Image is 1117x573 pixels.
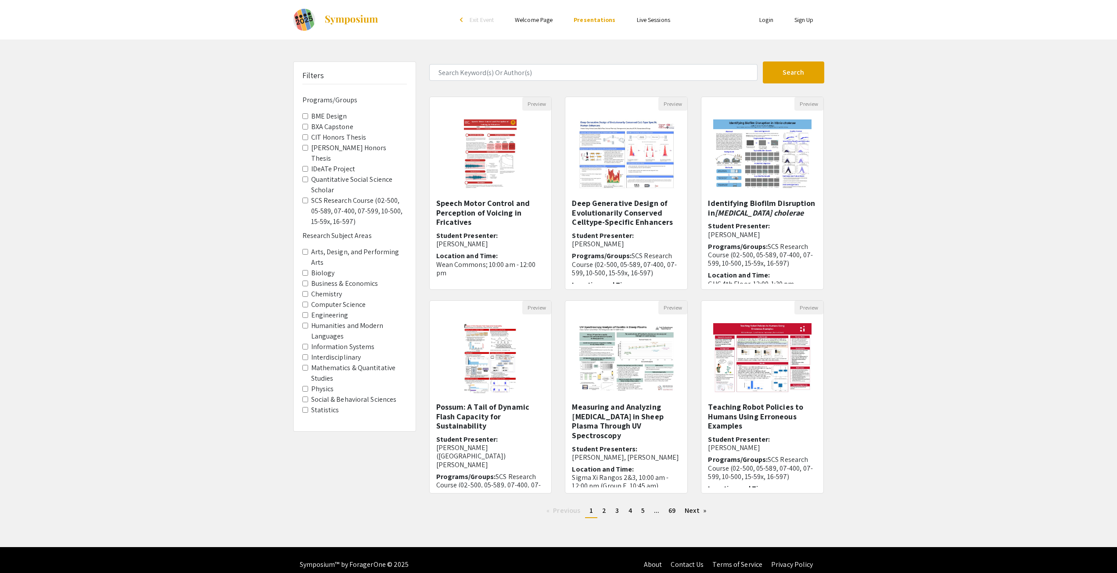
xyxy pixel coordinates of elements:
a: About [644,560,662,569]
span: [PERSON_NAME] [708,443,760,452]
h5: Possum: A Tail of Dynamic Flash Capacity for Sustainability [436,402,545,431]
h6: Programs/Groups [302,96,407,104]
label: Chemistry [311,289,342,299]
a: Meeting of the Minds 2025 Pittsburgh [293,9,379,31]
label: Engineering [311,310,348,321]
label: [PERSON_NAME] Honors Thesis [311,143,407,164]
p: Wean Commons; 10:00 am - 12:00 pm [436,260,545,277]
a: Terms of Service [712,560,762,569]
h6: Student Presenter: [708,222,817,238]
img: <p>Teaching Robot Policies to Humans Using Erroneous Examples</p> [704,314,820,402]
label: CIT Honors Thesis [311,132,366,143]
h6: Student Presenters: [572,445,681,461]
label: Quantitative Social Science Scholar [311,174,407,195]
span: 5 [641,506,645,515]
h5: Identifying Biofilm Disruption in [708,198,817,217]
a: Next page [680,504,711,517]
h5: Filters [302,71,324,80]
span: [PERSON_NAME] [572,239,624,249]
div: Open Presentation <p>Identifying Biofilm Disruption in <em>Vibrio cholerae</em></p> [701,97,824,290]
p: GHC 4th Floor, 12:00-1:30 pm [708,280,817,288]
label: Social & Behavioral Sciences [311,394,397,405]
span: Location and Time: [708,484,770,493]
div: Open Presentation <p>Measuring and Analyzing <span style="color: rgb(0, 0, 0);">Xarelto</span> in... [565,300,688,494]
img: <p>Measuring and Analyzing <span style="color: rgb(0, 0, 0);">Xarelto</span> in Sheep Plasma Thro... [568,314,684,402]
label: Business & Economics [311,278,378,289]
h5: Deep Generative Design of Evolutionarily Conserved Celltype-Specific Enhancers [572,198,681,227]
span: SCS Research Course (02-500, 05-589, 07-400, 07-599, 10-500, 15-59x, 16-597) [708,242,813,268]
img: <p>Speech Motor Control and Perception of Voicing in Fricatives</p> [455,111,525,198]
label: Computer Science [311,299,366,310]
span: 3 [615,506,619,515]
span: Location and Time: [436,251,498,260]
div: arrow_back_ios [460,17,465,22]
h6: Student Presenter: [436,435,545,469]
img: <p>Deep Generative Design of Evolutionarily Conserved Celltype-Specific Enhancers</p> [568,111,684,198]
a: Privacy Policy [771,560,813,569]
em: [MEDICAL_DATA] cholerae [715,208,804,218]
span: Location and Time: [572,280,634,289]
span: 4 [629,506,632,515]
span: [PERSON_NAME] ([GEOGRAPHIC_DATA]) [PERSON_NAME] [436,443,506,469]
img: <p>Identifying Biofilm Disruption in <em>Vibrio cholerae</em></p> [704,111,820,198]
input: Search Keyword(s) Or Author(s) [429,64,758,81]
label: Mathematics & Quantitative Studies [311,363,407,384]
label: Humanities and Modern Languages [311,321,407,342]
span: Programs/Groups: [708,455,768,464]
span: Programs/Groups: [436,472,496,481]
span: 2 [602,506,606,515]
img: <p>Possum: A Tail of Dynamic Flash Capacity for Sustainability</p> [455,314,525,402]
span: SCS Research Course (02-500, 05-589, 07-400, 07-599, 10-500, 15-59x, 16-597) [436,472,541,498]
span: Exit Event [470,16,494,24]
label: Biology [311,268,335,278]
label: SCS Research Course (02-500, 05-589, 07-400, 07-599, 10-500, 15-59x, 16-597) [311,195,407,227]
button: Preview [522,301,551,314]
label: BME Design [311,111,347,122]
button: Preview [522,97,551,111]
h5: Measuring and Analyzing [MEDICAL_DATA] in Sheep Plasma Through UV Spectroscopy [572,402,681,440]
a: Login [759,16,773,24]
span: Previous [553,506,580,515]
span: Location and Time: [572,465,634,474]
button: Preview [658,301,687,314]
a: Contact Us [671,560,704,569]
label: BXA Capstone [311,122,353,132]
label: Arts, Design, and Performing Arts [311,247,407,268]
a: Presentations [574,16,615,24]
button: Preview [794,301,823,314]
span: [PERSON_NAME] [436,239,488,249]
label: IDeATe Project [311,164,355,174]
span: Programs/Groups: [708,242,768,251]
ul: Pagination [429,504,824,518]
a: Welcome Page [515,16,553,24]
h6: Student Presenter: [572,231,681,248]
h6: Student Presenter: [708,435,817,452]
button: Preview [794,97,823,111]
span: Location and Time: [708,270,770,280]
span: Programs/Groups: [572,251,632,260]
span: SCS Research Course (02-500, 05-589, 07-400, 07-599, 10-500, 15-59x, 16-597) [708,455,813,481]
label: Information Systems [311,342,375,352]
button: Preview [658,97,687,111]
h5: Speech Motor Control and Perception of Voicing in Fricatives [436,198,545,227]
h5: Teaching Robot Policies to Humans Using Erroneous Examples [708,402,817,431]
span: 69 [668,506,675,515]
span: 1 [589,506,593,515]
img: Symposium by ForagerOne [324,14,379,25]
h6: Research Subject Areas [302,231,407,240]
img: Meeting of the Minds 2025 Pittsburgh [293,9,315,31]
div: Open Presentation <p>Speech Motor Control and Perception of Voicing in Fricatives</p> [429,97,552,290]
span: SCS Research Course (02-500, 05-589, 07-400, 07-599, 10-500, 15-59x, 16-597) [572,251,677,277]
a: Sign Up [794,16,814,24]
h6: Student Presenter: [436,231,545,248]
label: Interdisciplinary [311,352,361,363]
p: Sigma Xi Rangos 2&3, 10:00 am - 12:00 pm (Group E, 10:45 am) [572,473,681,490]
div: Open Presentation <p>Deep Generative Design of Evolutionarily Conserved Celltype-Specific Enhance... [565,97,688,290]
span: [PERSON_NAME], [PERSON_NAME] [572,453,679,462]
iframe: Chat [7,533,37,566]
div: Open Presentation <p>Possum: A Tail of Dynamic Flash Capacity for Sustainability</p> [429,300,552,494]
span: [PERSON_NAME] [708,230,760,239]
div: Open Presentation <p>Teaching Robot Policies to Humans Using Erroneous Examples</p> [701,300,824,494]
label: Physics [311,384,334,394]
label: Statistics [311,405,339,415]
